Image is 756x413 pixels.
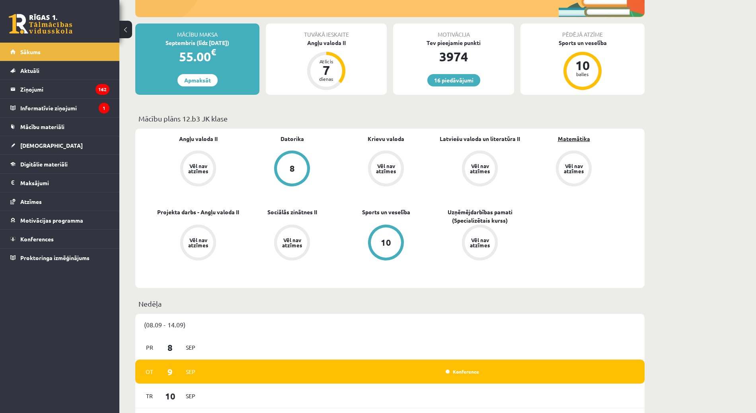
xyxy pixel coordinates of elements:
[368,135,404,143] a: Krievu valoda
[135,47,259,66] div: 55.00
[182,390,199,402] span: Sep
[157,208,239,216] a: Projekta darbs - Angļu valoda II
[187,163,209,174] div: Vēl nav atzīmes
[362,208,410,216] a: Sports un veselība
[10,61,109,80] a: Aktuāli
[427,74,480,86] a: 16 piedāvājumi
[520,39,645,91] a: Sports un veselība 10 balles
[393,23,514,39] div: Motivācija
[10,249,109,267] a: Proktoringa izmēģinājums
[179,135,218,143] a: Angļu valoda II
[245,225,339,262] a: Vēl nav atzīmes
[266,39,387,91] a: Angļu valoda II Atlicis 7 dienas
[20,161,68,168] span: Digitālie materiāli
[10,117,109,136] a: Mācību materiāli
[314,59,338,64] div: Atlicis
[520,39,645,47] div: Sports un veselība
[469,237,491,248] div: Vēl nav atzīmes
[158,390,183,403] span: 10
[520,23,645,39] div: Pēdējā atzīme
[10,80,109,98] a: Ziņojumi162
[20,142,83,149] span: [DEMOGRAPHIC_DATA]
[266,23,387,39] div: Tuvākā ieskaite
[20,67,39,74] span: Aktuāli
[469,163,491,174] div: Vēl nav atzīmes
[138,113,641,124] p: Mācību plāns 12.b3 JK klase
[375,163,397,174] div: Vēl nav atzīmes
[187,237,209,248] div: Vēl nav atzīmes
[10,211,109,229] a: Motivācijas programma
[10,192,109,211] a: Atzīmes
[281,135,304,143] a: Datorika
[211,46,216,58] span: €
[20,99,109,117] legend: Informatīvie ziņojumi
[10,230,109,248] a: Konferences
[393,47,514,66] div: 3974
[563,163,585,174] div: Vēl nav atzīmes
[20,174,109,192] legend: Maksājumi
[267,208,317,216] a: Sociālās zinātnes II
[314,76,338,81] div: dienas
[135,39,259,47] div: Septembris (līdz [DATE])
[433,151,527,188] a: Vēl nav atzīmes
[245,151,339,188] a: 8
[141,341,158,354] span: Pr
[182,341,199,354] span: Sep
[446,368,479,375] a: Konference
[290,164,295,173] div: 8
[182,366,199,378] span: Sep
[10,99,109,117] a: Informatīvie ziņojumi1
[20,198,42,205] span: Atzīmes
[135,314,645,335] div: (08.09 - 14.09)
[440,135,520,143] a: Latviešu valoda un literatūra II
[141,390,158,402] span: Tr
[527,151,621,188] a: Vēl nav atzīmes
[9,14,72,34] a: Rīgas 1. Tālmācības vidusskola
[99,103,109,114] i: 1
[281,237,303,248] div: Vēl nav atzīmes
[158,341,183,354] span: 8
[20,235,54,243] span: Konferences
[20,217,83,224] span: Motivācijas programma
[393,39,514,47] div: Tev pieejamie punkti
[10,136,109,155] a: [DEMOGRAPHIC_DATA]
[151,151,245,188] a: Vēl nav atzīmes
[20,80,109,98] legend: Ziņojumi
[10,174,109,192] a: Maksājumi
[138,298,641,309] p: Nedēļa
[177,74,218,86] a: Apmaksāt
[314,64,338,76] div: 7
[558,135,590,143] a: Matemātika
[10,43,109,61] a: Sākums
[158,365,183,378] span: 9
[339,151,433,188] a: Vēl nav atzīmes
[151,225,245,262] a: Vēl nav atzīmes
[433,208,527,225] a: Uzņēmējdarbības pamati (Specializētais kurss)
[20,48,41,55] span: Sākums
[141,366,158,378] span: Ot
[20,123,64,130] span: Mācību materiāli
[339,225,433,262] a: 10
[135,23,259,39] div: Mācību maksa
[95,84,109,95] i: 162
[20,254,90,261] span: Proktoringa izmēģinājums
[571,59,594,72] div: 10
[10,155,109,173] a: Digitālie materiāli
[571,72,594,76] div: balles
[433,225,527,262] a: Vēl nav atzīmes
[381,238,391,247] div: 10
[266,39,387,47] div: Angļu valoda II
